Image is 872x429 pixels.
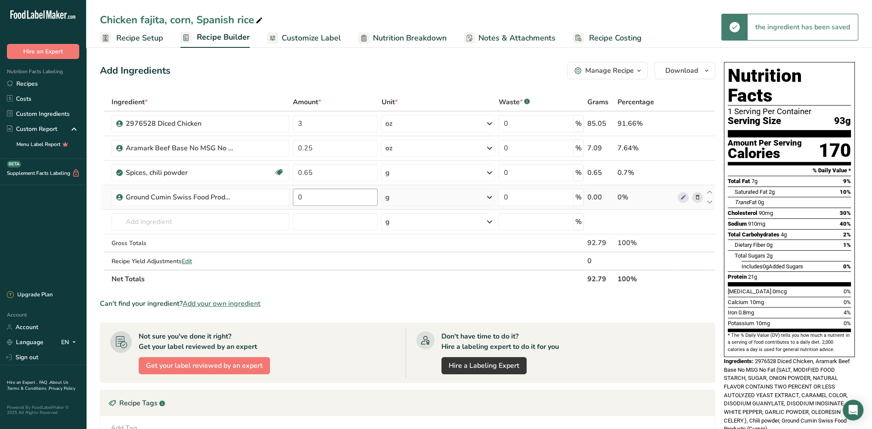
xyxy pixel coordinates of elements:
span: 0% [844,299,851,305]
a: Language [7,335,43,350]
div: 91.66% [618,118,674,129]
button: Get your label reviewed by an expert [139,357,270,374]
button: Download [655,62,715,79]
span: 9% [843,178,851,184]
span: 0% [843,263,851,270]
span: 1% [843,242,851,248]
div: Upgrade Plan [7,291,53,299]
span: Percentage [618,97,654,107]
span: Iron [728,309,737,316]
div: Chicken fajita, corn, Spanish rice [100,12,264,28]
a: Nutrition Breakdown [358,28,447,48]
a: Recipe Builder [180,28,250,48]
span: 2g [766,252,773,259]
div: Recipe Tags [100,390,715,416]
div: 7.09 [587,143,614,153]
span: Cholesterol [728,210,757,216]
span: Download [665,65,698,76]
span: [MEDICAL_DATA] [728,288,771,295]
div: 2976528 Diced Chicken [126,118,233,129]
span: 10mg [750,299,764,305]
span: 0% [844,320,851,326]
span: 0% [844,288,851,295]
div: Open Intercom Messenger [843,400,863,420]
a: FAQ . [39,379,50,385]
span: Fat [735,199,757,205]
div: 0.65 [587,168,614,178]
div: 0.00 [587,192,614,202]
span: Add your own ingredient [183,298,261,309]
button: Hire an Expert [7,44,79,59]
th: 100% [616,270,676,288]
span: 7g [751,178,757,184]
span: 0g [766,242,773,248]
div: the ingredient has been saved [748,14,858,40]
div: BETA [7,161,21,168]
div: 7.64% [618,143,674,153]
span: 0g [758,199,764,205]
div: Waste [498,97,530,107]
span: Total Fat [728,178,750,184]
span: 10mg [756,320,770,326]
span: 40% [840,221,851,227]
span: 0.8mg [739,309,754,316]
span: Get your label reviewed by an expert [146,361,263,371]
span: Calcium [728,299,748,305]
div: 1 Serving Per Container [728,107,851,116]
span: 4% [844,309,851,316]
span: 21g [748,274,757,280]
h1: Nutrition Facts [728,66,851,106]
span: Ingredients: [724,358,754,364]
span: 2g [769,189,775,195]
div: g [385,217,389,227]
a: Recipe Costing [573,28,642,48]
a: Hire an Expert . [7,379,37,385]
span: 0g [763,263,769,270]
div: 92.79 [587,238,614,248]
div: Recipe Yield Adjustments [112,257,289,266]
span: Nutrition Breakdown [373,32,447,44]
div: EN [61,337,79,348]
input: Add Ingredient [112,213,289,230]
div: Custom Report [7,124,57,134]
a: Privacy Policy [49,385,75,392]
span: 4g [781,231,787,238]
span: Sodium [728,221,747,227]
div: 100% [618,238,674,248]
th: 92.79 [586,270,616,288]
div: 0% [618,192,674,202]
section: % Daily Value * [728,165,851,176]
div: oz [385,118,392,129]
a: About Us . [7,379,68,392]
div: Add Ingredients [100,64,171,78]
div: Not sure you've done it right? Get your label reviewed by an expert [139,331,257,352]
div: oz [385,143,392,153]
span: Amount [293,97,321,107]
span: Serving Size [728,116,781,127]
div: Spices, chili powder [126,168,233,178]
a: Recipe Setup [100,28,163,48]
span: Ingredient [112,97,148,107]
span: 910mg [748,221,765,227]
div: Manage Recipe [585,65,634,76]
div: Can't find your ingredient? [100,298,715,309]
i: Trans [735,199,749,205]
a: Notes & Attachments [464,28,555,48]
span: Total Carbohydrates [728,231,779,238]
a: Customize Label [267,28,341,48]
th: Net Totals [110,270,586,288]
span: 2% [843,231,851,238]
div: 170 [819,139,851,162]
span: Grams [587,97,608,107]
span: Customize Label [282,32,341,44]
div: Ground Cumin Swiss Food Products [126,192,233,202]
div: g [385,192,389,202]
span: Total Sugars [735,252,765,259]
span: Unit [381,97,397,107]
a: Terms & Conditions . [7,385,49,392]
div: g [385,168,389,178]
div: Calories [728,147,802,160]
span: Potassium [728,320,754,326]
div: Powered By FoodLabelMaker © 2025 All Rights Reserved [7,405,79,415]
div: Aramark Beef Base No MSG No Fat [126,143,233,153]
